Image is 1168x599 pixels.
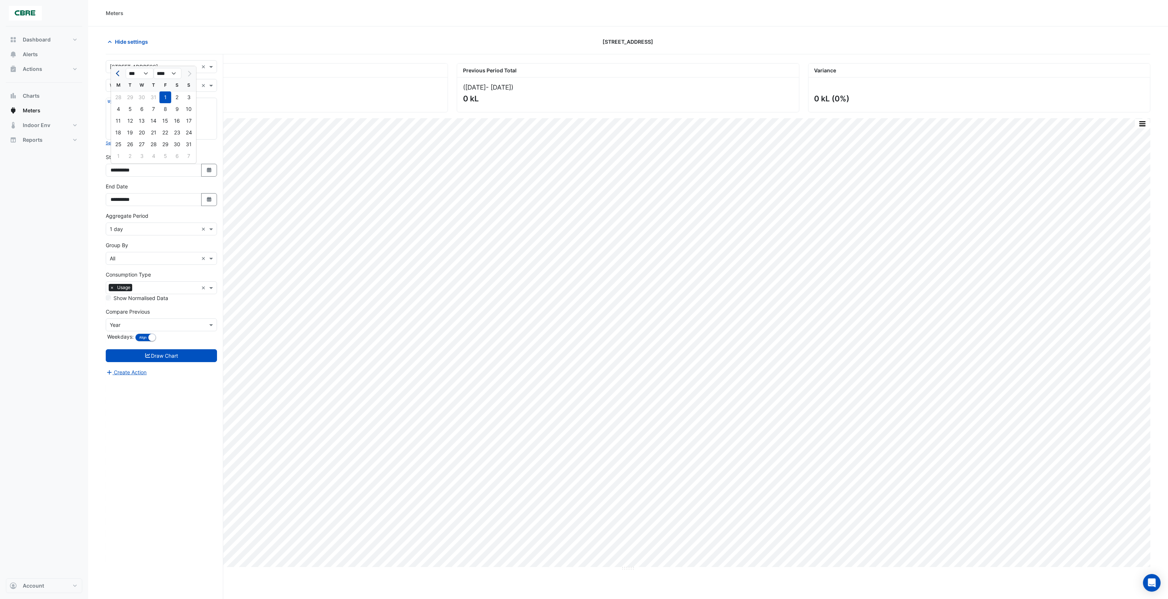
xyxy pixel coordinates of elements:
div: ([DATE] ) [112,83,442,91]
button: Meters [6,103,82,118]
div: Tuesday, August 12, 2025 [124,115,136,127]
label: Show Normalised Data [113,294,168,302]
app-icon: Actions [10,65,17,73]
div: 0 kL [112,94,440,103]
div: S [171,79,183,91]
div: 17 [183,115,195,127]
button: Charts [6,89,82,103]
fa-icon: Select Date [206,167,213,173]
span: Alerts [23,51,38,58]
div: T [148,79,159,91]
button: Account [6,578,82,593]
div: Open Intercom Messenger [1143,574,1161,592]
div: 10 [183,103,195,115]
div: Sunday, August 17, 2025 [183,115,195,127]
div: 31 [183,138,195,150]
div: W [136,79,148,91]
div: 29 [159,138,171,150]
div: S [183,79,195,91]
div: Friday, August 8, 2025 [159,103,171,115]
div: Wednesday, August 6, 2025 [136,103,148,115]
div: Wednesday, August 27, 2025 [136,138,148,150]
div: Friday, August 22, 2025 [159,127,171,138]
div: Thursday, August 21, 2025 [148,127,159,138]
button: Alerts [6,47,82,62]
button: Previous month [114,68,123,79]
span: × [109,284,115,291]
div: 19 [124,127,136,138]
label: Consumption Type [106,271,151,278]
span: [STREET_ADDRESS] [603,38,653,46]
button: Reports [6,133,82,147]
button: Dashboard [6,32,82,47]
app-icon: Meters [10,107,17,114]
div: Saturday, August 2, 2025 [171,91,183,103]
div: 7 [148,103,159,115]
div: 28 [148,138,159,150]
div: Tuesday, July 29, 2025 [124,91,136,103]
div: Tuesday, August 5, 2025 [124,103,136,115]
div: Saturday, August 9, 2025 [171,103,183,115]
div: F [159,79,171,91]
div: Friday, August 29, 2025 [159,138,171,150]
app-icon: Dashboard [10,36,17,43]
div: 22 [159,127,171,138]
div: 6 [136,103,148,115]
div: Meters [106,9,123,17]
select: Select month [126,68,153,79]
button: Expand All [108,98,130,105]
span: Charts [23,92,40,100]
div: 27 [136,138,148,150]
div: 16 [171,115,183,127]
div: 30 [136,91,148,103]
span: Reports [23,136,43,144]
div: 0 kL (0%) [814,94,1143,103]
span: Meters [23,107,40,114]
div: 21 [148,127,159,138]
span: Hide settings [115,38,148,46]
div: Sunday, August 3, 2025 [183,91,195,103]
div: 20 [136,127,148,138]
div: Wednesday, August 13, 2025 [136,115,148,127]
span: Usage [115,284,132,291]
div: 2 [171,91,183,103]
span: Clear [201,255,207,262]
app-icon: Indoor Env [10,122,17,129]
div: Tuesday, August 19, 2025 [124,127,136,138]
app-icon: Charts [10,92,17,100]
div: 31 [148,91,159,103]
div: Friday, August 15, 2025 [159,115,171,127]
div: T [124,79,136,91]
div: Previous Period Total [457,64,799,77]
small: Expand All [108,99,130,104]
div: 23 [171,127,183,138]
span: Clear [201,82,207,89]
label: Aggregate Period [106,212,148,220]
div: Saturday, August 16, 2025 [171,115,183,127]
div: Thursday, August 28, 2025 [148,138,159,150]
div: Thursday, August 7, 2025 [148,103,159,115]
img: Company Logo [9,6,42,21]
div: 3 [183,91,195,103]
div: 18 [112,127,124,138]
div: Thursday, July 31, 2025 [148,91,159,103]
button: Actions [6,62,82,76]
span: Clear [201,63,207,71]
span: Clear [201,284,207,292]
div: 12 [124,115,136,127]
div: 5 [124,103,136,115]
div: 4 [112,103,124,115]
div: Monday, August 11, 2025 [112,115,124,127]
div: Wednesday, August 20, 2025 [136,127,148,138]
button: Create Action [106,368,147,376]
div: ([DATE] ) [463,83,793,91]
div: 30 [171,138,183,150]
select: Select year [153,68,181,79]
div: 0 kL [463,94,791,103]
div: M [112,79,124,91]
span: - [DATE] [486,83,511,91]
div: Friday, August 1, 2025 [159,91,171,103]
div: Sunday, August 24, 2025 [183,127,195,138]
button: More Options [1135,119,1150,128]
app-icon: Alerts [10,51,17,58]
